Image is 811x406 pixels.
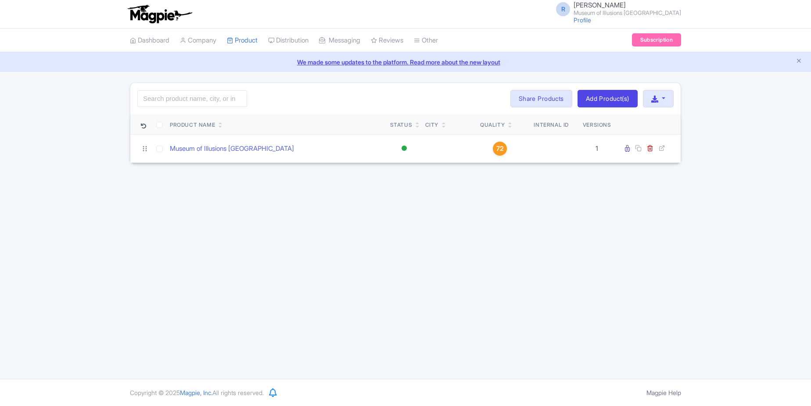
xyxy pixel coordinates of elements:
img: logo-ab69f6fb50320c5b225c76a69d11143b.png [126,4,194,24]
div: Status [390,121,413,129]
div: Active [400,142,409,155]
a: R [PERSON_NAME] Museum of Illusions [GEOGRAPHIC_DATA] [551,2,681,16]
input: Search product name, city, or interal id [137,90,247,107]
small: Museum of Illusions [GEOGRAPHIC_DATA] [574,10,681,16]
div: City [425,121,438,129]
a: Reviews [371,28,403,53]
a: Distribution [268,28,309,53]
a: Company [180,28,216,53]
a: Messaging [319,28,360,53]
a: Museum of Illusions [GEOGRAPHIC_DATA] [170,144,294,154]
span: Magpie, Inc. [180,389,212,396]
a: Dashboard [130,28,169,53]
a: Add Product(s) [578,90,638,107]
a: Magpie Help [646,389,681,396]
span: R [556,2,570,16]
a: We made some updates to the platform. Read more about the new layout [5,57,806,67]
div: Product Name [170,121,215,129]
a: Subscription [632,33,681,46]
a: Profile [574,16,591,24]
span: 72 [496,144,504,153]
div: Quality [480,121,505,129]
th: Internal ID [524,114,579,135]
span: [PERSON_NAME] [574,1,626,9]
button: Close announcement [796,57,802,67]
th: Versions [579,114,615,135]
span: 1 [596,144,598,153]
a: Other [414,28,438,53]
div: Copyright © 2025 All rights reserved. [125,388,269,397]
a: Share Products [510,90,572,107]
a: Product [227,28,258,53]
a: 72 [480,142,520,156]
